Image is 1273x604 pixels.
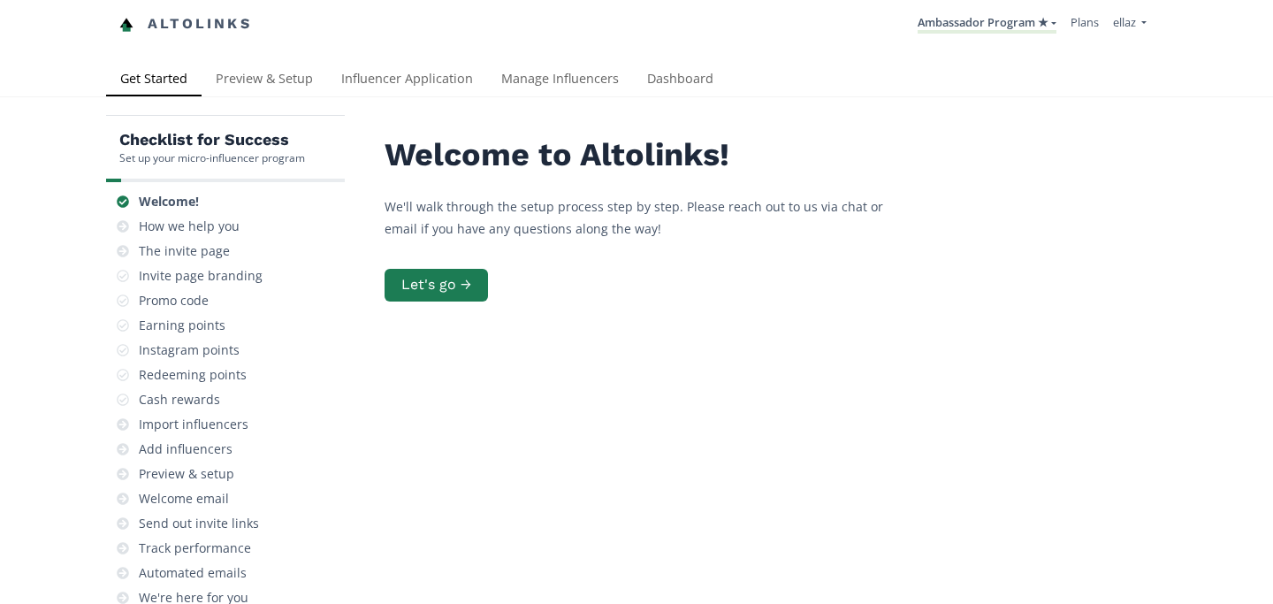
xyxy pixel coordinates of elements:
div: Promo code [139,292,209,310]
div: The invite page [139,242,230,260]
h5: Checklist for Success [119,129,305,150]
div: Track performance [139,539,251,557]
div: Welcome! [139,193,199,210]
div: Send out invite links [139,515,259,532]
div: Automated emails [139,564,247,582]
div: Welcome email [139,490,229,508]
div: Import influencers [139,416,248,433]
p: We'll walk through the setup process step by step. Please reach out to us via chat or email if yo... [385,195,915,240]
img: favicon-32x32.png [119,18,133,32]
div: Preview & setup [139,465,234,483]
a: Dashboard [633,63,728,98]
a: Get Started [106,63,202,98]
div: Redeeming points [139,366,247,384]
div: Set up your micro-influencer program [119,150,305,165]
a: Preview & Setup [202,63,327,98]
a: Manage Influencers [487,63,633,98]
div: Add influencers [139,440,232,458]
div: Cash rewards [139,391,220,409]
a: Altolinks [119,10,252,39]
button: Let's go → [385,269,488,302]
div: How we help you [139,218,240,235]
h2: Welcome to Altolinks! [385,137,915,173]
div: Earning points [139,317,225,334]
a: Ambassador Program ★ [918,14,1056,34]
span: ellaz [1113,14,1136,30]
div: Invite page branding [139,267,263,285]
a: Influencer Application [327,63,487,98]
a: Plans [1071,14,1099,30]
a: ellaz [1113,14,1147,34]
div: Instagram points [139,341,240,359]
